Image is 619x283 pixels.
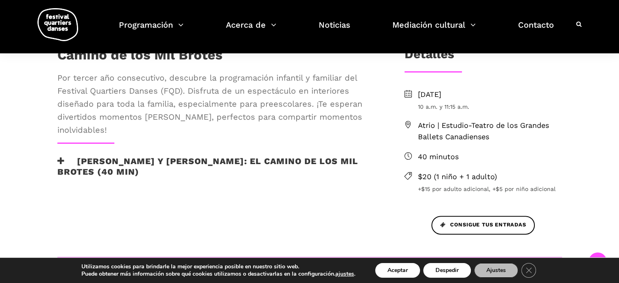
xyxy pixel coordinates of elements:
font: Ajustes [486,266,506,274]
font: Noticias [319,20,350,30]
font: Contacto [518,20,554,30]
font: Acerca de [226,20,266,30]
font: Detalles [405,47,454,61]
font: Despedir [435,266,459,274]
font: Camino de los Mil Brotes [57,47,223,63]
button: ajustes [335,270,354,278]
a: Contacto [518,18,554,42]
a: Noticias [319,18,350,42]
font: . [354,270,355,278]
font: Consigue tus entradas [450,222,526,228]
font: Aceptar [387,266,408,274]
font: Por tercer año consecutivo, descubre la programación infantil y familiar del Festival Quartiers D... [57,73,362,135]
font: Utilizamos cookies para brindarle la mejor experiencia posible en nuestro sitio web. [81,263,299,270]
a: Acerca de [226,18,276,42]
font: [PERSON_NAME] y [PERSON_NAME]: El camino de los mil brotes (40 min) [57,156,358,176]
button: Despedir [423,263,471,278]
font: +$15 por adulto adicional, +$5 por niño adicional [418,186,556,192]
font: Programación [119,20,173,30]
font: Atrio | Estudio-Teatro de los Grandes Ballets Canadienses [418,121,549,141]
font: $20 (1 niño + 1 adulto) [418,172,497,181]
font: 40 minutos [418,152,459,161]
a: Consigue tus entradas [431,216,535,234]
img: logotipo-fqd-med [37,8,78,41]
font: 10 a.m. y 11:15 a.m. [418,103,469,110]
button: Cerrar el banner de cookies del RGPD [521,263,536,278]
font: Puede obtener más información sobre qué cookies utilizamos o desactivarlas en la configuración. [81,270,335,278]
button: Ajustes [474,263,518,278]
font: Mediación cultural [392,20,465,30]
font: [DATE] [418,90,441,99]
button: Aceptar [375,263,420,278]
a: Mediación cultural [392,18,476,42]
a: Programación [119,18,184,42]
